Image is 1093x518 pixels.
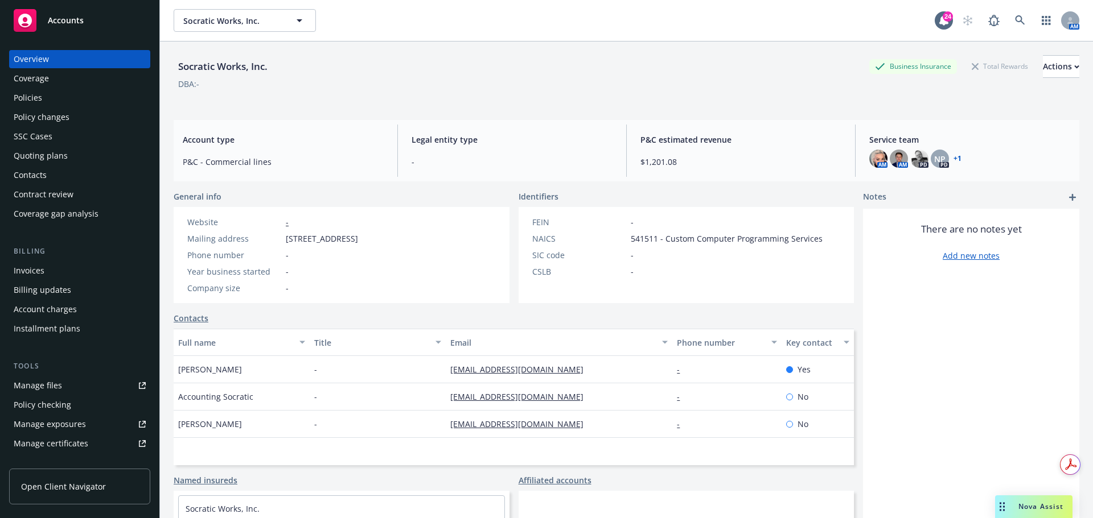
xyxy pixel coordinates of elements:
[9,300,150,318] a: Account charges
[532,266,626,277] div: CSLB
[9,320,150,338] a: Installment plans
[798,418,808,430] span: No
[286,282,289,294] span: -
[14,147,68,165] div: Quoting plans
[412,134,613,146] span: Legal entity type
[943,250,1000,262] a: Add new notes
[631,266,634,277] span: -
[9,147,150,165] a: Quoting plans
[286,233,358,245] span: [STREET_ADDRESS]
[869,59,957,73] div: Business Insurance
[178,418,242,430] span: [PERSON_NAME]
[314,418,317,430] span: -
[863,190,886,204] span: Notes
[798,391,808,403] span: No
[174,329,310,356] button: Full name
[631,249,634,261] span: -
[14,376,62,395] div: Manage files
[677,391,689,402] a: -
[1066,190,1079,204] a: add
[1043,55,1079,78] button: Actions
[412,156,613,168] span: -
[966,59,1034,73] div: Total Rewards
[532,233,626,245] div: NAICS
[314,337,429,349] div: Title
[943,11,953,22] div: 24
[450,364,593,375] a: [EMAIL_ADDRESS][DOMAIN_NAME]
[286,249,289,261] span: -
[9,69,150,88] a: Coverage
[1035,9,1058,32] a: Switch app
[9,415,150,433] a: Manage exposures
[9,108,150,126] a: Policy changes
[450,418,593,429] a: [EMAIL_ADDRESS][DOMAIN_NAME]
[174,312,208,324] a: Contacts
[187,249,281,261] div: Phone number
[9,205,150,223] a: Coverage gap analysis
[14,320,80,338] div: Installment plans
[14,89,42,107] div: Policies
[21,480,106,492] span: Open Client Navigator
[183,134,384,146] span: Account type
[983,9,1005,32] a: Report a Bug
[921,222,1022,236] span: There are no notes yet
[956,9,979,32] a: Start snowing
[174,59,272,74] div: Socratic Works, Inc.
[450,391,593,402] a: [EMAIL_ADDRESS][DOMAIN_NAME]
[1043,56,1079,77] div: Actions
[9,185,150,204] a: Contract review
[677,418,689,429] a: -
[631,216,634,228] span: -
[14,281,71,299] div: Billing updates
[48,16,84,25] span: Accounts
[519,474,591,486] a: Affiliated accounts
[869,150,887,168] img: photo
[995,495,1073,518] button: Nova Assist
[450,337,655,349] div: Email
[178,337,293,349] div: Full name
[314,391,317,403] span: -
[183,156,384,168] span: P&C - Commercial lines
[910,150,928,168] img: photo
[174,474,237,486] a: Named insureds
[14,50,49,68] div: Overview
[677,337,764,349] div: Phone number
[310,329,446,356] button: Title
[934,153,946,165] span: NP
[14,434,88,453] div: Manage certificates
[178,363,242,375] span: [PERSON_NAME]
[532,216,626,228] div: FEIN
[9,50,150,68] a: Overview
[187,216,281,228] div: Website
[178,391,253,403] span: Accounting Socratic
[954,155,961,162] a: +1
[14,205,98,223] div: Coverage gap analysis
[532,249,626,261] div: SIC code
[446,329,672,356] button: Email
[314,363,317,375] span: -
[178,78,199,90] div: DBA: -
[174,190,221,202] span: General info
[9,127,150,146] a: SSC Cases
[14,166,47,184] div: Contacts
[14,262,44,280] div: Invoices
[14,127,52,146] div: SSC Cases
[187,233,281,245] div: Mailing address
[183,15,282,27] span: Socratic Works, Inc.
[9,281,150,299] a: Billing updates
[286,266,289,277] span: -
[9,262,150,280] a: Invoices
[14,108,69,126] div: Policy changes
[14,454,71,472] div: Manage claims
[9,5,150,36] a: Accounts
[9,360,150,372] div: Tools
[9,396,150,414] a: Policy checking
[187,282,281,294] div: Company size
[14,69,49,88] div: Coverage
[672,329,781,356] button: Phone number
[286,217,289,227] a: -
[995,495,1009,518] div: Drag to move
[9,166,150,184] a: Contacts
[519,190,558,202] span: Identifiers
[186,503,260,514] a: Socratic Works, Inc.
